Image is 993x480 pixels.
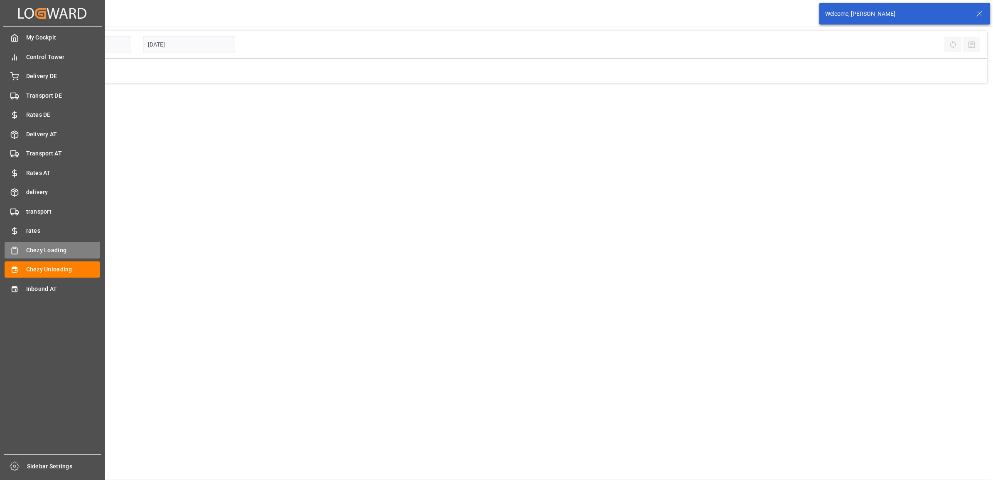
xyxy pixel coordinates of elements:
span: Transport AT [26,149,101,158]
span: Rates AT [26,169,101,177]
a: Rates DE [5,107,100,123]
a: Delivery AT [5,126,100,142]
a: Transport DE [5,87,100,103]
a: My Cockpit [5,30,100,46]
span: Delivery AT [26,130,101,139]
a: Control Tower [5,49,100,65]
span: Transport DE [26,91,101,100]
a: Chezy Unloading [5,261,100,278]
span: Rates DE [26,111,101,119]
a: Chezy Loading [5,242,100,258]
span: Sidebar Settings [27,462,101,471]
input: DD.MM.YYYY [143,37,235,52]
span: rates [26,226,101,235]
span: delivery [26,188,101,197]
a: Inbound AT [5,281,100,297]
a: delivery [5,184,100,200]
span: Delivery DE [26,72,101,81]
a: Rates AT [5,165,100,181]
span: transport [26,207,101,216]
span: Chezy Unloading [26,265,101,274]
span: Chezy Loading [26,246,101,255]
div: Welcome, [PERSON_NAME] [825,10,968,18]
span: Control Tower [26,53,101,62]
a: rates [5,223,100,239]
a: Delivery DE [5,68,100,84]
a: Transport AT [5,145,100,162]
a: transport [5,203,100,219]
span: My Cockpit [26,33,101,42]
span: Inbound AT [26,285,101,293]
